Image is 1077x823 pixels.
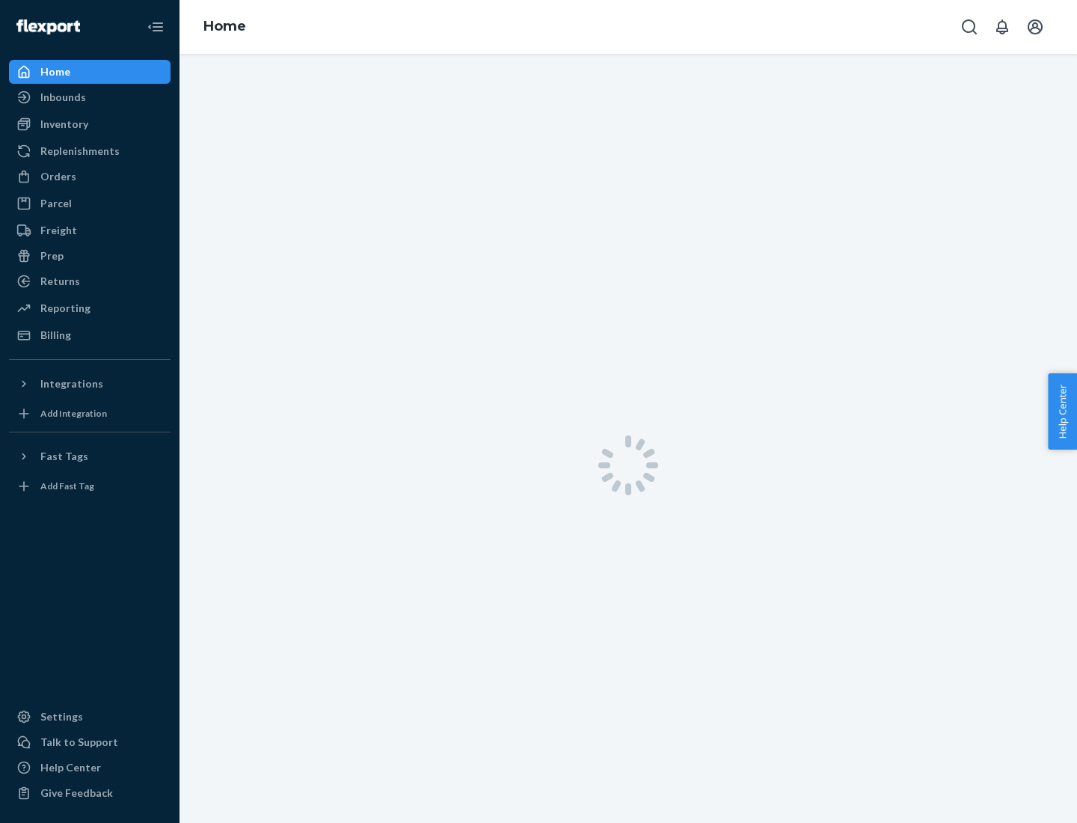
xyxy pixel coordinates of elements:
div: Returns [40,274,80,289]
button: Open account menu [1020,12,1050,42]
a: Reporting [9,296,171,320]
a: Returns [9,269,171,293]
a: Home [203,18,246,34]
div: Inbounds [40,90,86,105]
a: Prep [9,244,171,268]
div: Parcel [40,196,72,211]
div: Billing [40,328,71,343]
button: Integrations [9,372,171,396]
button: Open notifications [987,12,1017,42]
a: Add Integration [9,402,171,426]
button: Help Center [1048,373,1077,450]
div: Add Integration [40,407,107,420]
div: Replenishments [40,144,120,159]
div: Fast Tags [40,449,88,464]
button: Close Navigation [141,12,171,42]
div: Add Fast Tag [40,480,94,492]
div: Talk to Support [40,735,118,750]
button: Give Feedback [9,781,171,805]
a: Help Center [9,756,171,780]
a: Home [9,60,171,84]
div: Reporting [40,301,90,316]
a: Orders [9,165,171,189]
a: Inbounds [9,85,171,109]
a: Billing [9,323,171,347]
div: Home [40,64,70,79]
div: Freight [40,223,77,238]
a: Talk to Support [9,730,171,754]
button: Open Search Box [954,12,984,42]
div: Settings [40,709,83,724]
a: Inventory [9,112,171,136]
div: Orders [40,169,76,184]
div: Prep [40,248,64,263]
button: Fast Tags [9,444,171,468]
div: Inventory [40,117,88,132]
a: Settings [9,705,171,729]
div: Help Center [40,760,101,775]
div: Give Feedback [40,786,113,801]
a: Freight [9,218,171,242]
a: Add Fast Tag [9,474,171,498]
a: Parcel [9,192,171,215]
div: Integrations [40,376,103,391]
img: Flexport logo [16,19,80,34]
ol: breadcrumbs [191,5,258,49]
a: Replenishments [9,139,171,163]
